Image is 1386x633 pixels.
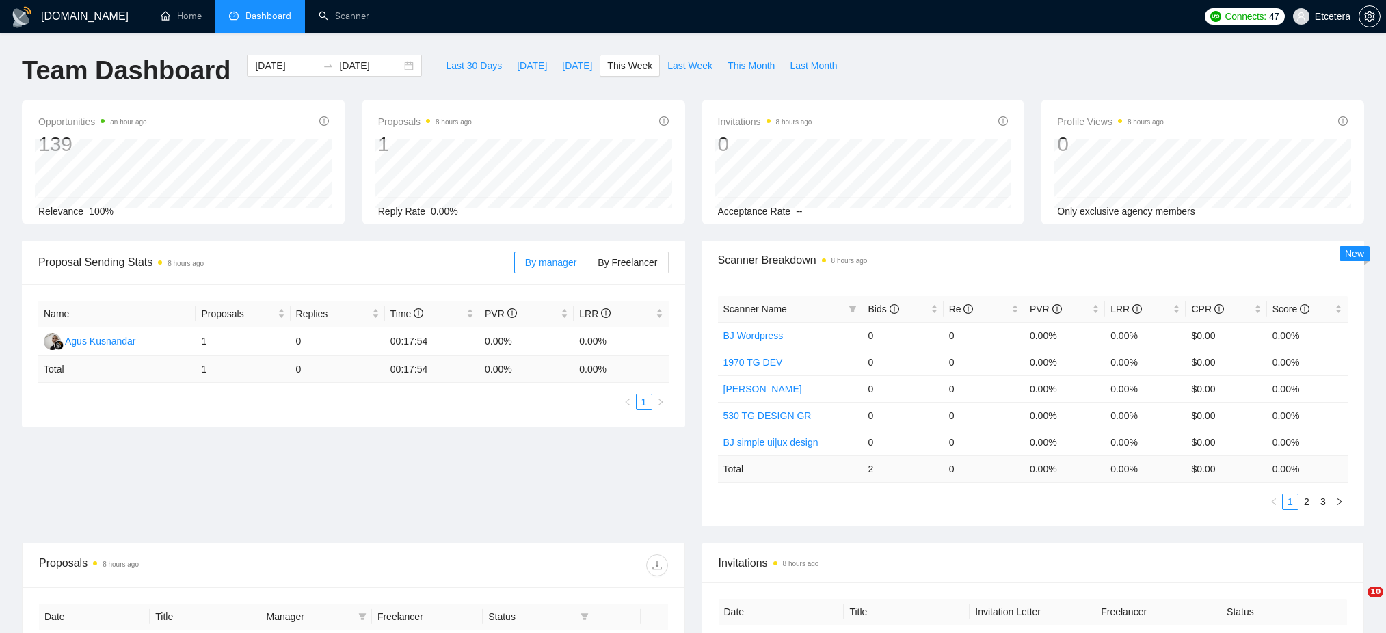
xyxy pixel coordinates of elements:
span: Scanner Breakdown [718,252,1348,269]
th: Proposals [196,301,290,327]
span: LRR [1110,304,1142,314]
th: Name [38,301,196,327]
span: Acceptance Rate [718,206,791,217]
td: 0.00% [1024,402,1105,429]
button: [DATE] [555,55,600,77]
td: 00:17:54 [385,356,479,383]
th: Title [844,599,970,625]
th: Manager [261,604,372,630]
span: info-circle [890,304,899,314]
button: Last Month [782,55,844,77]
td: 0.00 % [1024,455,1105,482]
time: 8 hours ago [436,118,472,126]
td: 0.00% [1267,402,1348,429]
span: Opportunities [38,113,147,130]
a: 1970 TG DEV [723,357,783,368]
span: Scanner Name [723,304,787,314]
span: By manager [525,257,576,268]
td: 0 [862,375,943,402]
span: Bids [868,304,898,314]
span: Profile Views [1057,113,1164,130]
time: 8 hours ago [783,560,819,567]
button: This Month [720,55,782,77]
span: Last Week [667,58,712,73]
a: [PERSON_NAME] [723,383,802,394]
span: filter [358,612,367,621]
td: 0 [291,356,385,383]
td: 0.00% [1024,375,1105,402]
span: setting [1359,11,1380,22]
div: Agus Kusnandar [65,334,136,349]
td: 0.00% [1024,322,1105,349]
h1: Team Dashboard [22,55,230,87]
span: info-circle [1132,304,1142,314]
td: 0.00% [1024,349,1105,375]
td: 0.00% [1267,322,1348,349]
span: Status [488,609,574,624]
th: Freelancer [372,604,483,630]
th: Freelancer [1095,599,1221,625]
span: New [1345,248,1364,259]
time: 8 hours ago [1128,118,1164,126]
button: right [652,394,669,410]
span: This Week [607,58,652,73]
button: Last Week [660,55,720,77]
a: 1 [1283,494,1298,509]
td: 0 [944,402,1024,429]
span: Connects: [1225,9,1266,24]
td: $0.00 [1186,429,1266,455]
span: user [1296,12,1306,21]
td: 00:17:54 [385,327,479,356]
li: 2 [1298,494,1315,510]
div: Proposals [39,554,354,576]
td: $0.00 [1186,322,1266,349]
img: AK [44,333,61,350]
span: info-circle [319,116,329,126]
td: 0.00% [1267,349,1348,375]
li: 1 [1282,494,1298,510]
span: 100% [89,206,114,217]
th: Status [1221,599,1347,625]
span: CPR [1191,304,1223,314]
img: upwork-logo.png [1210,11,1221,22]
a: 2 [1299,494,1314,509]
td: 0 [944,429,1024,455]
button: right [1331,494,1348,510]
td: $ 0.00 [1186,455,1266,482]
span: Proposals [201,306,274,321]
td: 0 [862,402,943,429]
td: 1 [196,356,290,383]
span: filter [578,606,591,627]
td: 0.00% [1105,375,1186,402]
td: 0.00% [1105,322,1186,349]
span: info-circle [998,116,1008,126]
td: 0 [291,327,385,356]
span: left [1270,498,1278,506]
span: filter [849,305,857,313]
td: 0.00 % [1267,455,1348,482]
td: 0.00 % [574,356,668,383]
span: Proposals [378,113,472,130]
td: 0 [862,322,943,349]
span: PVR [485,308,517,319]
span: Manager [267,609,353,624]
span: info-circle [414,308,423,318]
li: Next Page [1331,494,1348,510]
td: $0.00 [1186,402,1266,429]
span: info-circle [659,116,669,126]
button: [DATE] [509,55,555,77]
button: Last 30 Days [438,55,509,77]
a: searchScanner [319,10,369,22]
li: 1 [636,394,652,410]
span: info-circle [1052,304,1062,314]
td: 0.00% [1267,375,1348,402]
span: info-circle [963,304,973,314]
time: 8 hours ago [776,118,812,126]
time: 8 hours ago [103,561,139,568]
td: 0.00 % [1105,455,1186,482]
span: [DATE] [562,58,592,73]
button: setting [1359,5,1381,27]
th: Date [39,604,150,630]
th: Date [719,599,844,625]
span: Relevance [38,206,83,217]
